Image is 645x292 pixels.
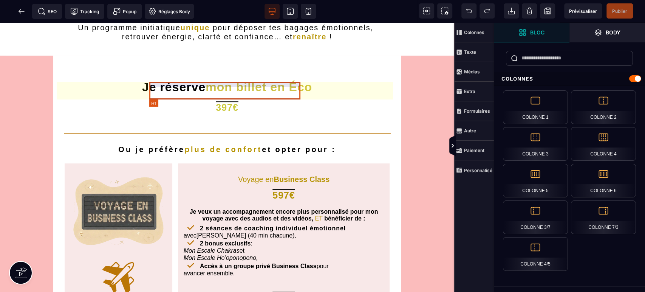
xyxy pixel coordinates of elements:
[454,82,494,101] span: Extra
[479,3,495,19] span: Rétablir
[107,4,142,19] span: Créer une alerte modale
[454,101,494,121] span: Formulaires
[503,237,568,271] div: Colonne 4/5
[522,3,537,19] span: Nettoyage
[454,121,494,141] span: Autre
[571,200,636,234] div: Colonne 7/3
[184,240,329,254] span: pour avancer ensemble.
[65,4,104,19] span: Code de suivi
[503,90,568,124] div: Colonne 1
[190,186,378,200] b: Je veux un accompagnement encore plus personnalisé pour mon voyage avec des audios et des vidéos,...
[461,3,476,19] span: Défaire
[454,62,494,82] span: Médias
[200,202,346,209] b: 2 séances de coaching individuel émotionnel
[32,4,62,19] span: Métadata SEO
[14,4,29,19] span: Retour
[184,217,258,238] span: : et
[100,236,136,273] img: 5a442d4a8f656bbae5fc9cfc9ed2183a_noun-plane-8032710-BB7507.svg
[148,8,190,15] span: Réglages Body
[454,42,494,62] span: Texte
[59,57,395,71] h1: Je réserve
[419,3,434,19] span: Voir les composants
[437,3,452,19] span: Capture d'écran
[464,69,480,75] strong: Médias
[494,72,645,86] div: Colonnes
[145,4,194,19] span: Favicon
[530,30,544,35] strong: Bloc
[569,8,597,14] span: Prévisualiser
[606,30,620,35] strong: Body
[38,8,57,15] span: SEO
[464,108,490,114] strong: Formulaires
[53,0,401,19] h2: Un programme initiatique pour déposer tes bagages émotionnels, retrouver énergie, clarté et confi...
[571,164,636,197] div: Colonne 6
[464,168,492,173] strong: Personnalisé
[184,210,196,216] span: avec
[464,30,484,35] strong: Colonnes
[454,141,494,160] span: Paiement
[503,200,568,234] div: Colonne 3/7
[494,23,569,42] span: Ouvrir les blocs
[464,128,476,134] strong: Autre
[564,3,602,19] span: Aperçu
[464,49,476,55] strong: Texte
[454,160,494,180] span: Personnalisé
[569,23,645,42] span: Ouvrir les calques
[571,90,636,124] div: Colonne 2
[70,8,99,15] span: Tracking
[454,23,494,42] span: Colonnes
[503,127,568,161] div: Colonne 3
[504,3,519,19] span: Importer
[283,4,298,19] span: Voir tablette
[113,8,136,15] span: Popup
[464,148,484,153] strong: Paiement
[184,232,258,238] i: Mon Escale Ho’oponopono,
[196,210,296,216] span: [PERSON_NAME] (40 min chacune),
[200,240,317,247] b: Accès à un groupe privé Business Class
[200,217,251,224] b: 2 bonus exclusifs
[59,122,395,131] h2: Ou je préfère et opter pour :
[494,135,501,157] span: Afficher les vues
[65,141,172,235] img: e09dea70c197d2994a0891b670a6831b_Generated_Image_a4ix31a4ix31a4ix.png
[503,164,568,197] div: Colonne 5
[571,127,636,161] div: Colonne 4
[184,225,240,231] i: Mon Escale Chakras
[264,4,280,19] span: Voir bureau
[612,8,627,14] span: Publier
[606,3,633,19] span: Enregistrer le contenu
[540,3,555,19] span: Enregistrer
[464,89,475,94] strong: Extra
[301,4,316,19] span: Voir mobile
